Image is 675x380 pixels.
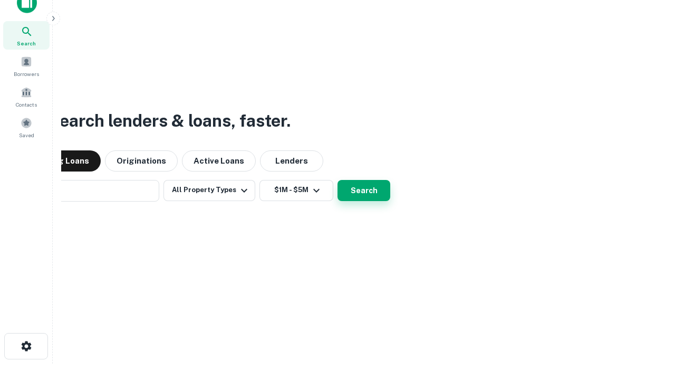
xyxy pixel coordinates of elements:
[622,296,675,346] iframe: Chat Widget
[163,180,255,201] button: All Property Types
[48,108,291,134] h3: Search lenders & loans, faster.
[182,150,256,172] button: Active Loans
[16,100,37,109] span: Contacts
[3,113,50,141] a: Saved
[260,150,323,172] button: Lenders
[17,39,36,47] span: Search
[14,70,39,78] span: Borrowers
[259,180,333,201] button: $1M - $5M
[3,21,50,50] a: Search
[3,82,50,111] a: Contacts
[105,150,178,172] button: Originations
[3,52,50,80] a: Borrowers
[337,180,390,201] button: Search
[19,131,34,139] span: Saved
